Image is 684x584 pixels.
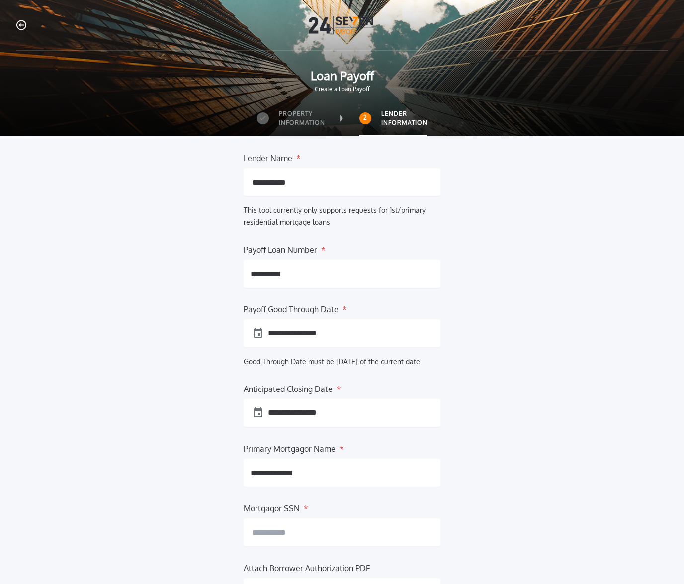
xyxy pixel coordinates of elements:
label: This tool currently only supports requests for 1st/primary residential mortgage loans [244,206,426,226]
label: Good Through Date must be [DATE] of the current date. [244,357,422,366]
label: Lender Name [244,152,292,160]
h2: 2 [363,114,367,122]
label: Primary Mortgagor Name [244,443,336,451]
span: Loan Payoff [16,67,668,85]
label: Attach Borrower Authorization PDF [244,562,370,570]
label: Payoff Loan Number [244,244,317,252]
label: Anticipated Closing Date [244,383,333,391]
label: Property Information [279,109,325,127]
label: Payoff Good Through Date [244,303,339,311]
label: Lender Information [381,109,427,127]
span: Create a Loan Payoff [16,85,668,94]
img: Logo [309,16,375,34]
label: Mortgagor SSN [244,502,300,510]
